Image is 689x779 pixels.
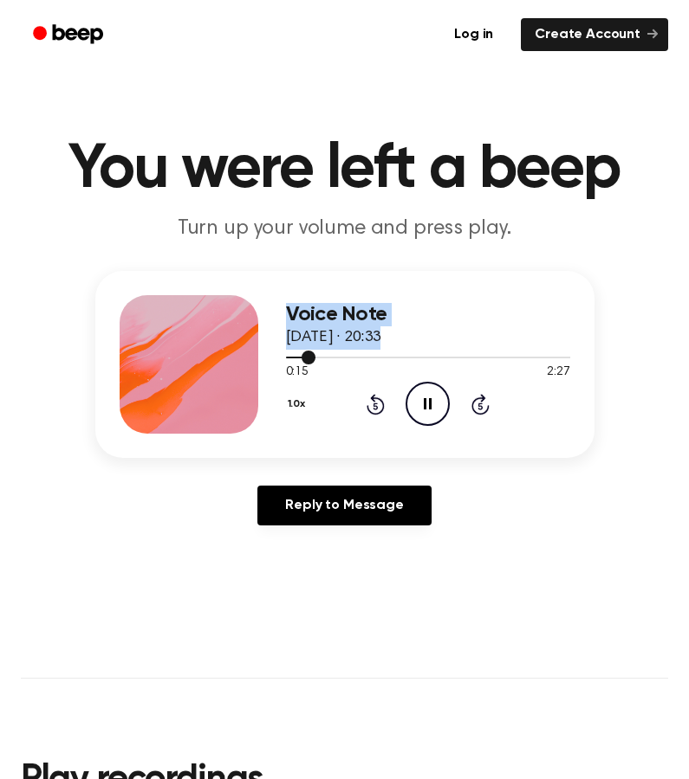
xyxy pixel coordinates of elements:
button: 1.0x [286,389,312,419]
a: Reply to Message [257,486,431,525]
a: Log in [437,15,510,55]
a: Create Account [521,18,668,51]
span: [DATE] · 20:33 [286,330,381,345]
span: 2:27 [547,364,569,382]
h1: You were left a beep [21,138,668,201]
a: Beep [21,18,119,52]
span: 0:15 [286,364,309,382]
h3: Voice Note [286,303,570,326]
p: Turn up your volume and press play. [21,215,668,243]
